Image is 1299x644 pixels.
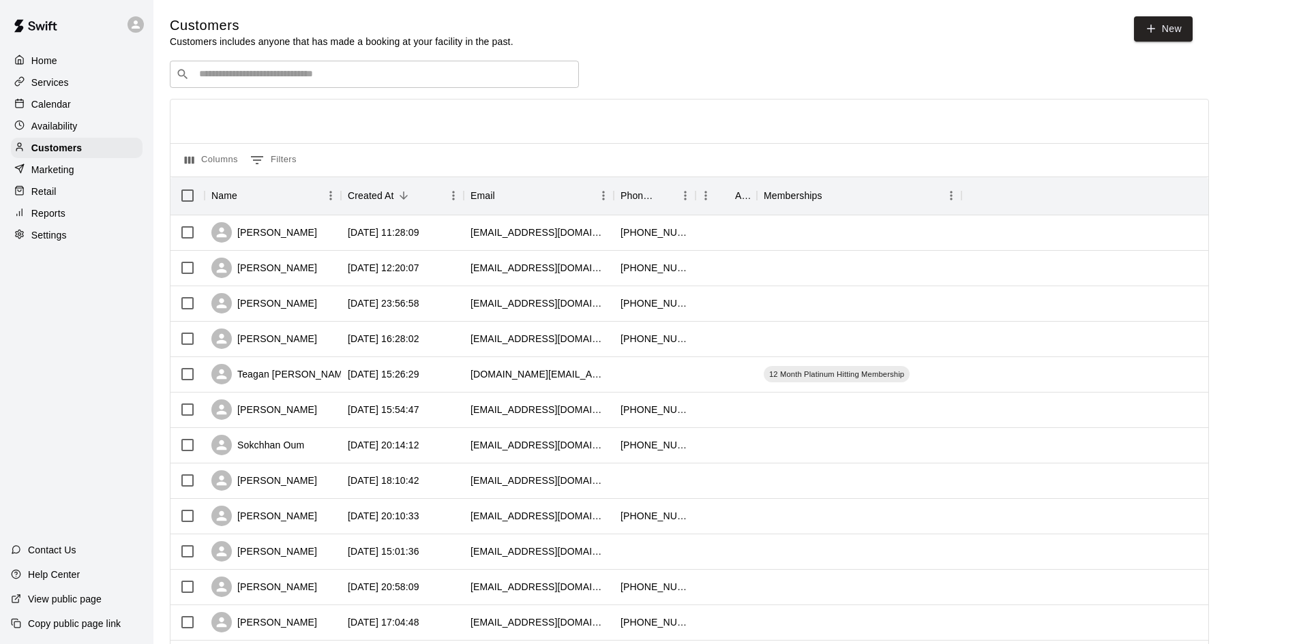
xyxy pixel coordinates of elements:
[211,258,317,278] div: [PERSON_NAME]
[621,403,689,416] div: +15716629177
[696,177,757,215] div: Age
[471,261,607,275] div: aprmartin17@gmail.com
[764,369,910,380] span: 12 Month Platinum Hitting Membership
[621,438,689,452] div: +15712351510
[211,612,317,632] div: [PERSON_NAME]
[757,177,961,215] div: Memberships
[443,185,464,206] button: Menu
[31,54,57,67] p: Home
[716,186,735,205] button: Sort
[181,149,241,171] button: Select columns
[211,399,317,420] div: [PERSON_NAME]
[31,141,82,155] p: Customers
[348,580,419,594] div: 2025-08-24 20:58:09
[28,592,102,606] p: View public page
[348,474,419,487] div: 2025-08-26 18:10:42
[471,403,607,416] div: barry_smith1@msn.com
[211,177,237,215] div: Name
[941,185,961,206] button: Menu
[348,296,419,310] div: 2025-09-06 23:56:58
[621,296,689,310] div: +12024091089
[211,293,317,313] div: [PERSON_NAME]
[471,509,607,523] div: ornellabaker@gmail.com
[211,470,317,491] div: [PERSON_NAME]
[170,16,513,35] h5: Customers
[31,163,74,177] p: Marketing
[464,177,614,215] div: Email
[822,186,841,205] button: Sort
[348,438,419,452] div: 2025-08-27 20:14:12
[621,509,689,523] div: +19493949842
[471,332,607,346] div: dlevenberry@hotmail.com
[621,261,689,275] div: +12283574936
[348,332,419,346] div: 2025-09-06 16:28:02
[495,186,514,205] button: Sort
[211,541,317,562] div: [PERSON_NAME]
[696,185,716,206] button: Menu
[621,580,689,594] div: +15712351510
[621,615,689,629] div: +15712214699
[348,177,394,215] div: Created At
[471,367,607,381] div: teagan.baseball@gmail.com
[348,261,419,275] div: 2025-09-07 12:20:07
[471,226,607,239] div: lpena505b@gmail.com
[621,177,656,215] div: Phone Number
[764,177,822,215] div: Memberships
[471,580,607,594] div: sokchhan@gmail.com
[247,149,300,171] button: Show filters
[675,185,696,206] button: Menu
[28,543,76,557] p: Contact Us
[471,615,607,629] div: vnessphotography@gmail.com
[31,119,78,133] p: Availability
[320,185,341,206] button: Menu
[211,328,317,349] div: [PERSON_NAME]
[28,617,121,630] p: Copy public page link
[11,138,143,158] a: Customers
[11,50,143,71] a: Home
[11,94,143,114] a: Calendar
[348,403,419,416] div: 2025-08-30 15:54:47
[211,222,317,243] div: [PERSON_NAME]
[471,177,495,215] div: Email
[11,181,143,202] a: Retail
[764,366,910,382] div: 12 Month Platinum Hitting Membership
[170,35,513,48] p: Customers includes anyone that has made a booking at your facility in the past.
[593,185,614,206] button: Menu
[471,438,607,452] div: sokchhan.lists@gmail.com
[348,226,419,239] div: 2025-09-08 11:28:09
[348,545,419,558] div: 2025-08-25 15:01:36
[1134,16,1193,42] a: New
[31,185,57,198] p: Retail
[11,116,143,136] a: Availability
[341,177,464,215] div: Created At
[471,545,607,558] div: chad630th@gmail.com
[11,203,143,224] a: Reports
[348,367,419,381] div: 2025-09-05 15:26:29
[621,332,689,346] div: +17035978797
[11,72,143,93] a: Services
[211,364,352,384] div: Teagan [PERSON_NAME]
[11,225,143,245] a: Settings
[237,186,256,205] button: Sort
[170,61,579,88] div: Search customers by name or email
[656,186,675,205] button: Sort
[471,296,607,310] div: patriciajconlan@gmail.com
[621,226,689,239] div: +17032167719
[28,568,80,581] p: Help Center
[348,615,419,629] div: 2025-08-24 17:04:48
[614,177,696,215] div: Phone Number
[205,177,341,215] div: Name
[471,474,607,487] div: stedmanflewis@gmail.com
[735,177,750,215] div: Age
[31,76,69,89] p: Services
[11,159,143,180] div: Marketing
[31,228,67,242] p: Settings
